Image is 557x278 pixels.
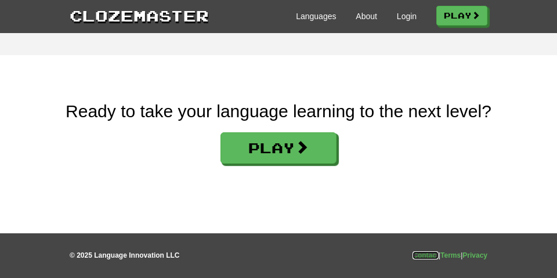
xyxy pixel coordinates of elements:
[413,251,487,261] div: | |
[296,10,336,22] a: Languages
[356,10,377,22] a: About
[397,10,417,22] a: Login
[440,251,461,259] a: Terms
[70,5,209,26] a: Clozemaster
[220,132,337,164] a: Play
[436,6,487,26] a: Play
[9,102,548,121] h2: Ready to take your language learning to the next level?
[413,251,439,259] a: Contact
[462,251,487,259] a: Privacy
[70,251,180,259] strong: © 2025 Language Innovation LLC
